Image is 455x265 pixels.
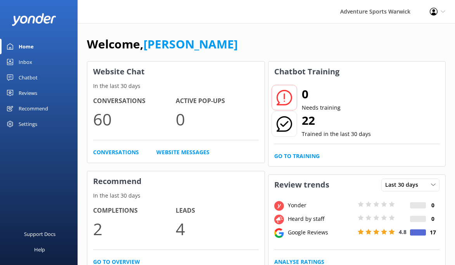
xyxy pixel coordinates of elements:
div: Yonder [286,201,356,210]
h4: Conversations [93,96,176,106]
div: Google Reviews [286,228,356,237]
h4: 0 [426,201,439,210]
span: Last 30 days [385,181,423,189]
h3: Chatbot Training [268,62,345,82]
h4: Active Pop-ups [176,96,258,106]
a: Conversations [93,148,139,157]
h4: Completions [93,206,176,216]
a: Go to Training [274,152,320,160]
h4: Leads [176,206,258,216]
span: 4.8 [399,228,407,236]
div: Heard by staff [286,215,356,223]
a: Website Messages [156,148,209,157]
p: Trained in the last 30 days [302,130,371,138]
img: yonder-white-logo.png [12,13,56,26]
p: In the last 30 days [87,191,265,200]
p: 4 [176,216,258,242]
h4: 0 [426,215,439,223]
div: Support Docs [24,226,55,242]
p: 60 [93,106,176,132]
h3: Website Chat [87,62,265,82]
p: Needs training [302,103,341,112]
a: [PERSON_NAME] [144,36,238,52]
h2: 22 [302,111,371,130]
h4: 17 [426,228,439,237]
div: Inbox [19,54,32,70]
h1: Welcome, [87,35,238,53]
div: Reviews [19,85,37,101]
div: Help [34,242,45,257]
p: 2 [93,216,176,242]
h2: 0 [302,85,341,103]
h3: Recommend [87,171,265,191]
div: Chatbot [19,70,38,85]
h3: Review trends [268,175,335,195]
div: Home [19,39,34,54]
p: In the last 30 days [87,82,265,90]
div: Recommend [19,101,48,116]
p: 0 [176,106,258,132]
div: Settings [19,116,37,132]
